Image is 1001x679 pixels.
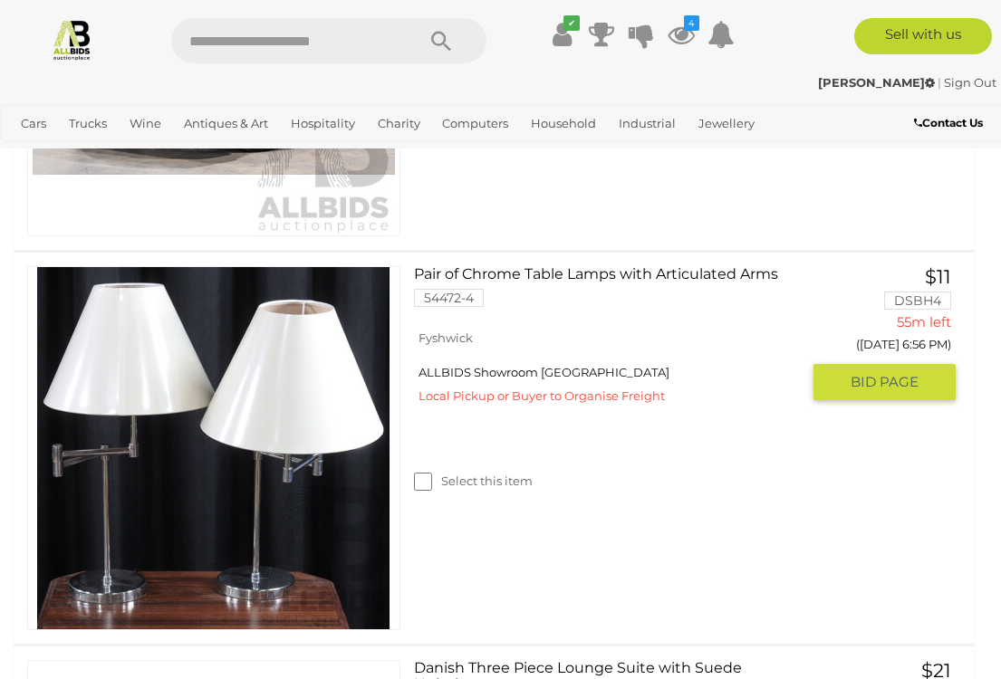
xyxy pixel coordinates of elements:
button: BID PAGE [813,364,956,400]
img: 54472-4a.JPG [33,267,395,629]
span: BID PAGE [851,373,919,391]
a: $11 DSBH4 55m left ([DATE] 6:56 PM) BID PAGE [827,266,956,402]
a: Wine [122,109,168,139]
a: Pair of Chrome Table Lamps with Articulated Arms 54472-4 [428,266,801,320]
a: [GEOGRAPHIC_DATA] [130,139,274,168]
a: Industrial [611,109,683,139]
button: Search [396,18,486,63]
a: 4 [668,18,695,51]
span: $11 [925,265,951,288]
a: Sports [71,139,122,168]
a: Contact Us [914,113,987,133]
label: Select this item [414,473,533,490]
a: Trucks [62,109,114,139]
a: Sell with us [854,18,992,54]
a: Antiques & Art [177,109,275,139]
a: Cars [14,109,53,139]
b: Contact Us [914,116,983,129]
strong: [PERSON_NAME] [818,75,935,90]
a: Household [524,109,603,139]
a: [PERSON_NAME] [818,75,938,90]
a: ✔ [548,18,575,51]
a: Charity [371,109,428,139]
span: | [938,75,941,90]
i: ✔ [563,15,580,31]
a: Jewellery [691,109,762,139]
a: Computers [435,109,515,139]
a: Sign Out [944,75,996,90]
img: Allbids.com.au [51,18,93,61]
a: Office [14,139,63,168]
i: 4 [684,15,699,31]
a: Hospitality [284,109,362,139]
